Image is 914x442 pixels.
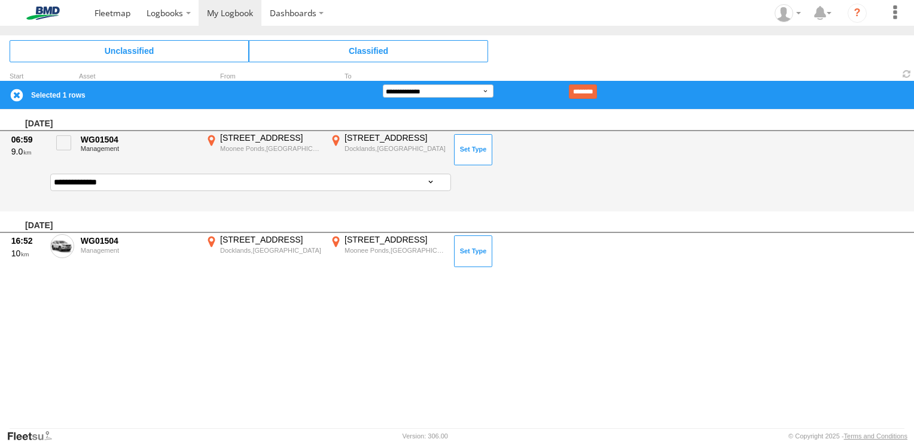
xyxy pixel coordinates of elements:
div: [STREET_ADDRESS] [220,234,321,245]
button: Click to Set [454,134,492,165]
label: Click to View Event Location [203,132,323,167]
div: Asset [79,74,199,80]
label: Click to View Event Location [328,132,447,167]
div: 16:52 [11,235,44,246]
div: [STREET_ADDRESS] [345,234,446,245]
a: Visit our Website [7,430,62,442]
span: Click to view Unclassified Trips [10,40,249,62]
div: [STREET_ADDRESS] [345,132,446,143]
div: Version: 306.00 [403,432,448,440]
label: Click to View Event Location [328,234,447,269]
a: Terms and Conditions [844,432,907,440]
i: ? [848,4,867,23]
div: Click to Sort [10,74,45,80]
div: Management [81,145,197,152]
div: Moonee Ponds,[GEOGRAPHIC_DATA] [220,144,321,153]
div: Management [81,247,197,254]
img: bmd-logo.svg [12,7,74,20]
div: Moonee Ponds,[GEOGRAPHIC_DATA] [345,246,446,255]
button: Click to Set [454,235,492,267]
div: WG01504 [81,134,197,145]
div: Docklands,[GEOGRAPHIC_DATA] [220,246,321,255]
div: John Spicuglia [770,4,805,22]
div: 06:59 [11,134,44,145]
span: Click to view Classified Trips [249,40,488,62]
span: Refresh [900,68,914,80]
label: Click to View Event Location [203,234,323,269]
div: To [328,74,447,80]
div: 10 [11,248,44,259]
div: [STREET_ADDRESS] [220,132,321,143]
div: WG01504 [81,235,197,246]
div: 9.0 [11,146,44,157]
div: From [203,74,323,80]
div: Docklands,[GEOGRAPHIC_DATA] [345,144,446,153]
label: Clear Selection [10,88,24,102]
div: © Copyright 2025 - [788,432,907,440]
